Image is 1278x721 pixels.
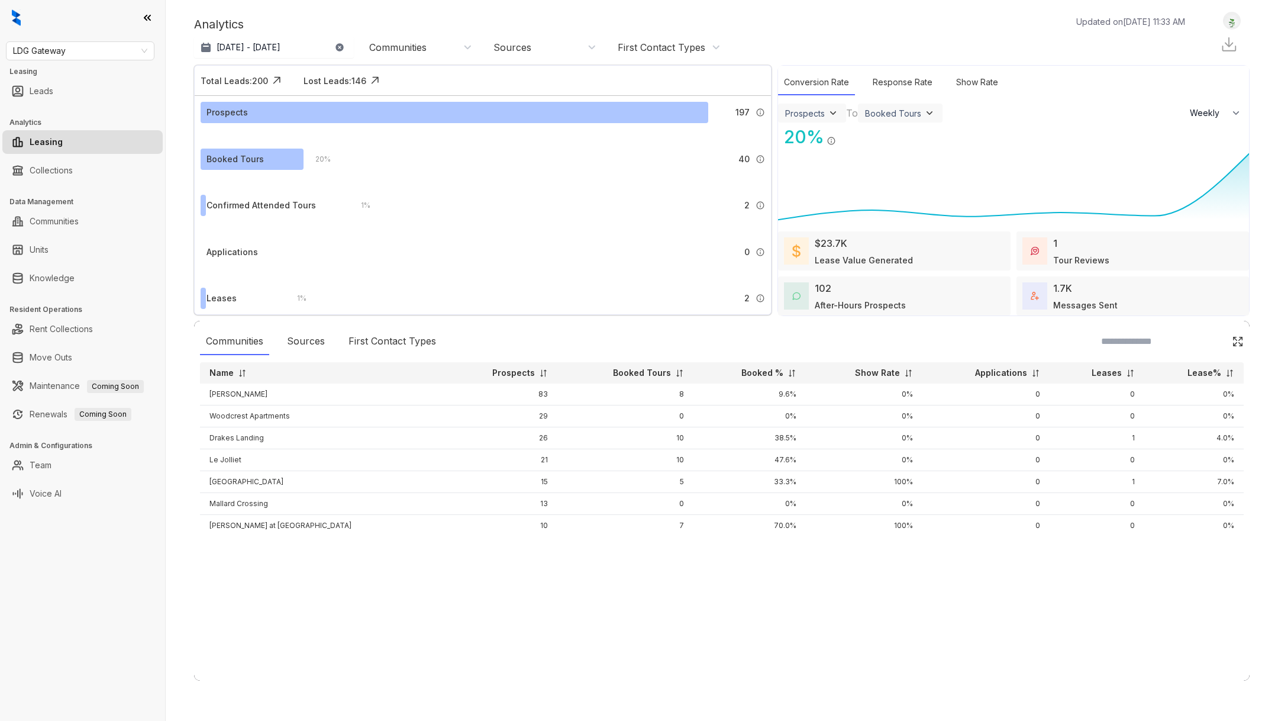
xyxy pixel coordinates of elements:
div: Communities [369,41,427,54]
p: Name [209,367,234,379]
td: 15 [444,471,557,493]
td: 13 [444,493,557,515]
img: sorting [238,369,247,378]
img: ViewFilterArrow [827,107,839,119]
div: Communities [200,328,269,355]
td: 9.6% [693,384,806,405]
a: Collections [30,159,73,182]
a: Units [30,238,49,262]
p: Booked % [741,367,783,379]
td: 0% [693,405,806,427]
img: SearchIcon [1207,336,1217,346]
p: Show Rate [855,367,900,379]
a: Voice AI [30,482,62,506]
td: 33.3% [693,471,806,493]
td: 0 [922,427,1050,449]
td: 0 [922,405,1050,427]
div: Messages Sent [1053,299,1118,311]
td: 4.0% [1144,427,1244,449]
img: sorting [539,369,548,378]
li: Units [2,238,163,262]
div: First Contact Types [343,328,442,355]
td: 0% [1144,493,1244,515]
div: 1.7K [1053,281,1072,295]
img: Click Icon [836,125,854,143]
a: Leasing [30,130,63,154]
img: LeaseValue [792,244,801,258]
td: 0% [806,449,922,471]
div: 1 % [285,292,306,305]
div: 1 % [349,199,370,212]
div: First Contact Types [618,41,705,54]
td: 29 [444,405,557,427]
td: 0% [693,493,806,515]
td: 7.0% [1144,471,1244,493]
div: Applications [206,246,258,259]
li: Team [2,453,163,477]
span: 2 [744,292,750,305]
div: Prospects [206,106,248,119]
img: Info [756,247,765,257]
td: 100% [806,515,922,537]
td: 0 [557,493,694,515]
img: ViewFilterArrow [924,107,935,119]
td: 10 [444,515,557,537]
td: 5 [557,471,694,493]
td: 0 [922,515,1050,537]
img: sorting [1031,369,1040,378]
div: 20 % [778,124,824,150]
div: To [846,106,858,120]
td: 0 [1050,449,1144,471]
p: Updated on [DATE] 11:33 AM [1076,15,1185,28]
li: Leads [2,79,163,103]
img: sorting [904,369,913,378]
span: Coming Soon [75,408,131,421]
a: Rent Collections [30,317,93,341]
span: Weekly [1190,107,1226,119]
p: Booked Tours [613,367,671,379]
button: Weekly [1183,102,1249,124]
td: 0% [1144,384,1244,405]
h3: Leasing [9,66,165,77]
button: [DATE] - [DATE] [194,37,354,58]
td: 10 [557,427,694,449]
div: Prospects [785,108,825,118]
td: 26 [444,427,557,449]
img: UserAvatar [1224,15,1240,27]
td: [PERSON_NAME] at [GEOGRAPHIC_DATA] [200,515,444,537]
td: 0 [1050,384,1144,405]
td: 83 [444,384,557,405]
span: 0 [744,246,750,259]
p: Analytics [194,15,244,33]
li: Maintenance [2,374,163,398]
h3: Resident Operations [9,304,165,315]
img: Info [756,108,765,117]
div: Lease Value Generated [815,254,913,266]
td: 0 [1050,493,1144,515]
td: Le Jolliet [200,449,444,471]
td: Woodcrest Apartments [200,405,444,427]
div: 20 % [304,153,331,166]
td: 0 [1050,405,1144,427]
h3: Data Management [9,197,165,207]
td: 0 [922,384,1050,405]
a: Communities [30,210,79,233]
a: RenewalsComing Soon [30,403,131,426]
td: 1 [1050,427,1144,449]
img: Download [1220,36,1238,53]
img: Click Icon [366,72,384,89]
img: Click Icon [1232,336,1244,347]
div: Conversion Rate [778,70,855,95]
a: Team [30,453,51,477]
span: 40 [738,153,750,166]
div: Response Rate [867,70,938,95]
li: Voice AI [2,482,163,506]
td: [PERSON_NAME] [200,384,444,405]
div: Tour Reviews [1053,254,1109,266]
div: Booked Tours [206,153,264,166]
div: Lost Leads: 146 [304,75,366,87]
span: 2 [744,199,750,212]
td: [GEOGRAPHIC_DATA] [200,471,444,493]
td: 7 [557,515,694,537]
li: Leasing [2,130,163,154]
